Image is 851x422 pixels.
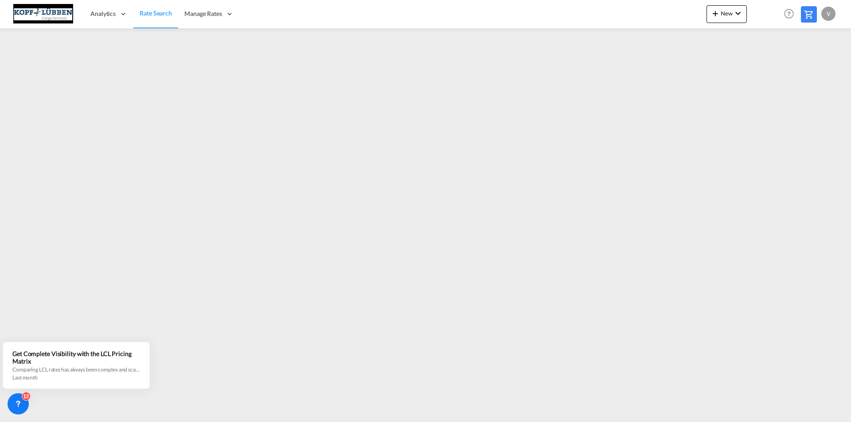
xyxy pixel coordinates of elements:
div: v [821,7,835,21]
span: Analytics [90,9,116,18]
md-icon: icon-plus 400-fg [710,8,721,19]
div: Help [781,6,801,22]
span: Rate Search [140,9,172,17]
button: icon-plus 400-fgNewicon-chevron-down [707,5,747,23]
span: Help [781,6,796,21]
span: Manage Rates [184,9,222,18]
img: 25cf3bb0aafc11ee9c4fdbd399af7748.JPG [13,4,73,24]
span: New [710,10,743,17]
md-icon: icon-chevron-down [733,8,743,19]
